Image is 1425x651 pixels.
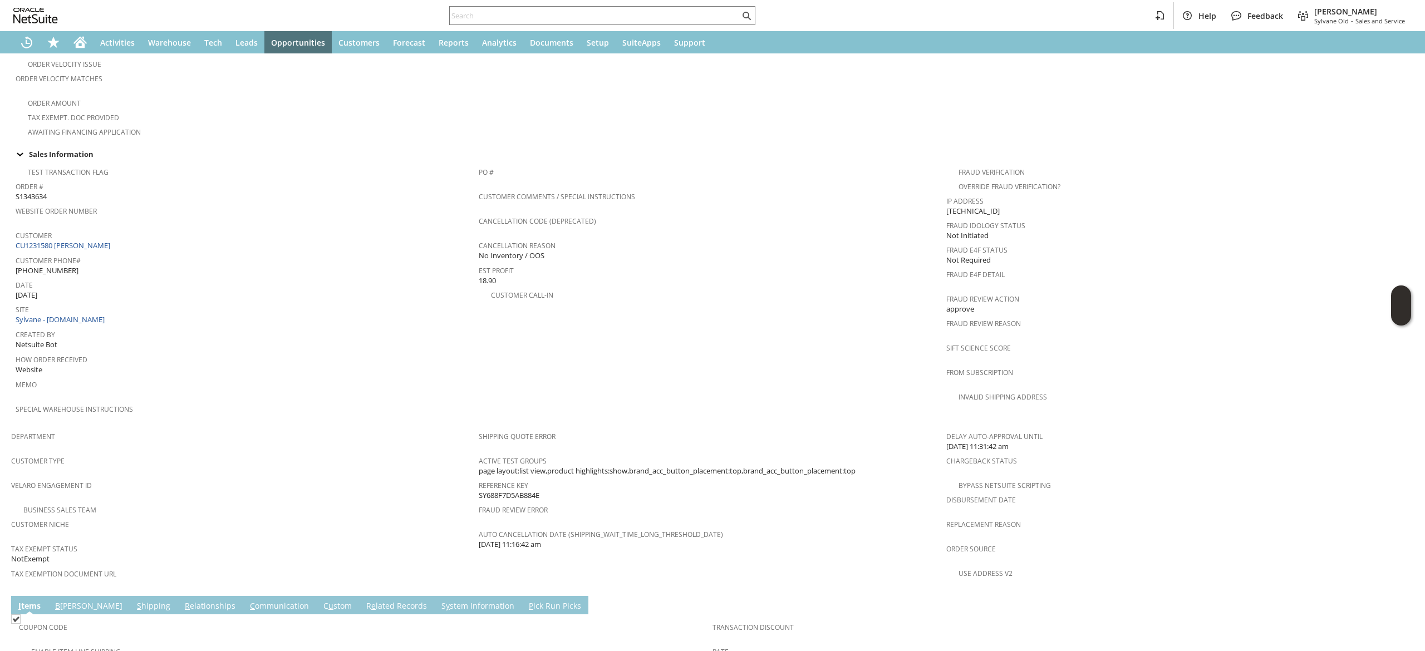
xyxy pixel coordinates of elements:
[28,98,81,108] a: Order Amount
[16,339,57,350] span: Netsuite Bot
[479,250,544,261] span: No Inventory / OOS
[386,31,432,53] a: Forecast
[959,569,1013,578] a: Use Address V2
[137,600,141,611] span: S
[47,36,60,49] svg: Shortcuts
[11,456,65,466] a: Customer Type
[16,314,107,324] a: Sylvane - [DOMAIN_NAME]
[182,600,238,613] a: Relationships
[959,481,1051,490] a: Bypass NetSuite Scripting
[946,196,984,206] a: IP Address
[100,37,135,48] span: Activities
[479,490,539,501] span: SY688F7D5AB884E
[530,37,573,48] span: Documents
[1394,598,1407,611] a: Unrolled view on
[432,31,475,53] a: Reports
[11,432,55,441] a: Department
[1351,17,1353,25] span: -
[946,230,989,241] span: Not Initiated
[946,294,1019,304] a: Fraud Review Action
[16,74,102,83] a: Order Velocity Matches
[94,31,141,53] a: Activities
[479,456,547,466] a: Active Test Groups
[946,544,996,554] a: Order Source
[482,37,517,48] span: Analytics
[393,37,425,48] span: Forecast
[16,380,37,389] a: Memo
[328,600,333,611] span: u
[529,600,533,611] span: P
[1247,11,1283,21] span: Feedback
[28,167,109,177] a: Test Transaction Flag
[526,600,584,613] a: Pick Run Picks
[321,600,355,613] a: Custom
[16,290,37,300] span: [DATE]
[1391,306,1411,326] span: Oracle Guided Learning Widget. To move around, please hold and drag
[11,569,116,579] a: Tax Exemption Document URL
[16,600,43,613] a: Items
[587,37,609,48] span: Setup
[446,600,450,611] span: y
[28,113,119,122] a: Tax Exempt. Doc Provided
[946,255,991,265] span: Not Required
[479,432,556,441] a: Shipping Quote Error
[479,216,596,226] a: Cancellation Code (deprecated)
[959,392,1047,402] a: Invalid Shipping Address
[740,9,753,22] svg: Search
[141,31,198,53] a: Warehouse
[946,343,1011,353] a: Sift Science Score
[946,441,1009,452] span: [DATE] 11:31:42 am
[134,600,173,613] a: Shipping
[250,600,255,611] span: C
[229,31,264,53] a: Leads
[439,600,517,613] a: System Information
[11,614,21,624] img: Checked
[16,305,29,314] a: Site
[16,265,78,276] span: [PHONE_NUMBER]
[332,31,386,53] a: Customers
[1198,11,1216,21] span: Help
[185,600,190,611] span: R
[479,167,494,177] a: PO #
[580,31,616,53] a: Setup
[55,600,60,611] span: B
[28,127,141,137] a: Awaiting Financing Application
[622,37,661,48] span: SuiteApps
[13,31,40,53] a: Recent Records
[235,37,258,48] span: Leads
[28,60,101,69] a: Order Velocity Issue
[959,182,1060,191] a: Override Fraud Verification?
[479,530,723,539] a: Auto Cancellation Date (shipping_wait_time_long_threshold_date)
[40,31,67,53] div: Shortcuts
[479,505,548,515] a: Fraud Review Error
[946,520,1021,529] a: Replacement reason
[946,221,1025,230] a: Fraud Idology Status
[479,466,856,476] span: page layout:list view,product highlights:show,brand_acc_button_placement:top,brand_acc_button_pla...
[16,405,133,414] a: Special Warehouse Instructions
[20,36,33,49] svg: Recent Records
[52,600,125,613] a: B[PERSON_NAME]
[338,37,380,48] span: Customers
[946,304,974,314] span: approve
[363,600,430,613] a: Related Records
[946,270,1005,279] a: Fraud E4F Detail
[67,31,94,53] a: Home
[1314,6,1405,17] span: [PERSON_NAME]
[16,206,97,216] a: Website Order Number
[479,481,528,490] a: Reference Key
[16,330,55,339] a: Created By
[23,505,96,515] a: Business Sales Team
[264,31,332,53] a: Opportunities
[16,280,33,290] a: Date
[16,182,43,191] a: Order #
[959,167,1025,177] a: Fraud Verification
[946,319,1021,328] a: Fraud Review Reason
[946,245,1008,255] a: Fraud E4F Status
[247,600,312,613] a: Communication
[16,256,81,265] a: Customer Phone#
[439,37,469,48] span: Reports
[946,206,1000,216] span: [TECHNICAL_ID]
[946,368,1013,377] a: From Subscription
[479,266,514,275] a: Est Profit
[11,554,50,564] span: NotExempt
